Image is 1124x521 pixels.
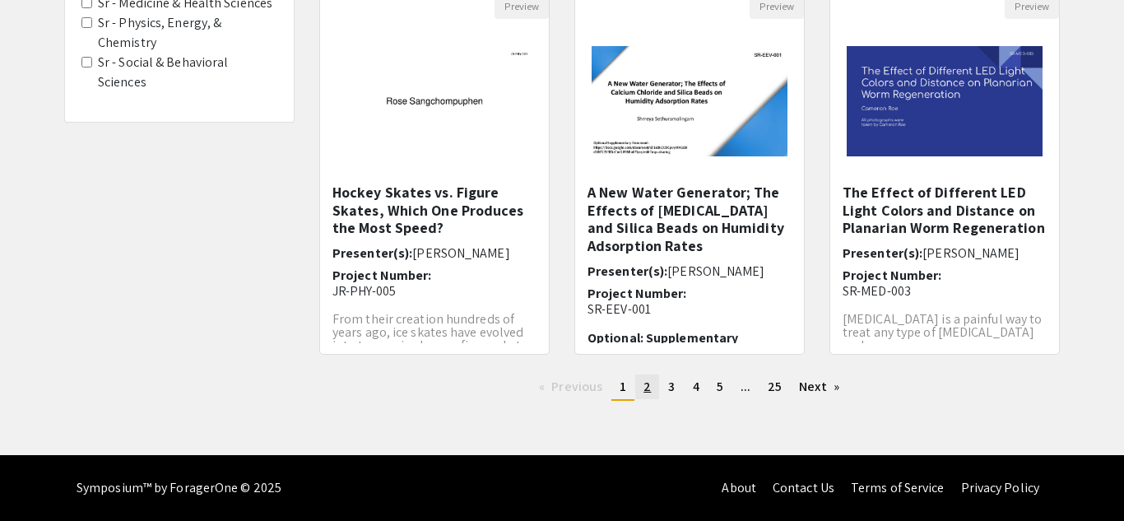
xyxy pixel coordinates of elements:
[588,263,792,279] h6: Presenter(s):
[722,479,756,496] a: About
[77,455,281,521] div: Symposium™ by ForagerOne © 2025
[773,479,834,496] a: Contact Us
[588,301,792,317] p: SR-EEV-001
[575,30,804,173] img: <p data-uw-styling-context="true">A New Water Generator; The Effects of Calcium Chloride and Sili...
[332,267,432,284] span: Project Number:
[961,479,1039,496] a: Privacy Policy
[332,313,536,365] p: From their creation hundreds of years ago, ice skates have evolved into two main classes, figure ...
[851,479,945,496] a: Terms of Service
[320,30,549,173] img: <p>Hockey Skates vs. Figure Skates, Which One Produces the Most Speed?</p>
[551,378,602,395] span: Previous
[717,378,723,395] span: 5
[843,184,1047,237] h5: The Effect of Different LED Light Colors and Distance on Planarian Worm Regeneration
[588,329,738,362] span: Optional: Supplementary Materials:
[843,245,1047,261] h6: Presenter(s):
[412,244,509,262] span: [PERSON_NAME]
[843,310,1042,354] span: [MEDICAL_DATA] is a painful way to treat any type of [MEDICAL_DATA] and...
[98,53,277,92] label: Sr - Social & Behavioral Sciences
[843,267,942,284] span: Project Number:
[588,285,687,302] span: Project Number:
[668,378,675,395] span: 3
[667,263,764,280] span: [PERSON_NAME]
[332,283,536,299] p: JR-PHY-005
[693,378,699,395] span: 4
[98,13,277,53] label: Sr - Physics, Energy, & Chemistry
[843,283,1047,299] p: SR-MED-003
[588,184,792,254] h5: A New Water Generator; The Effects of [MEDICAL_DATA] and Silica Beads on Humidity Adsorption Rates
[12,447,70,509] iframe: Chat
[319,374,1060,401] ul: Pagination
[791,374,848,399] a: Next page
[332,245,536,261] h6: Presenter(s):
[643,378,651,395] span: 2
[768,378,782,395] span: 25
[922,244,1019,262] span: [PERSON_NAME]
[830,30,1059,173] img: <p>The Effect of Different LED Light Colors and Distance on Planarian Worm Regeneration</p>
[332,184,536,237] h5: Hockey Skates vs. Figure Skates, Which One Produces the Most Speed?
[620,378,626,395] span: 1
[741,378,750,395] span: ...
